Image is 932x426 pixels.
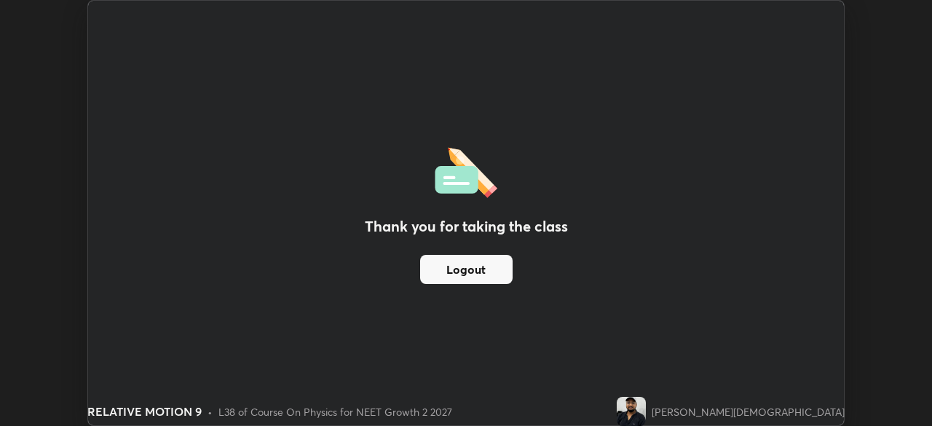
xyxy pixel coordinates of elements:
div: L38 of Course On Physics for NEET Growth 2 2027 [218,404,452,419]
h2: Thank you for taking the class [365,216,568,237]
img: offlineFeedback.1438e8b3.svg [435,143,497,198]
button: Logout [420,255,513,284]
div: RELATIVE MOTION 9 [87,403,202,420]
div: [PERSON_NAME][DEMOGRAPHIC_DATA] [652,404,845,419]
div: • [208,404,213,419]
img: 1899b2883f274fe6831501f89e15059c.jpg [617,397,646,426]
